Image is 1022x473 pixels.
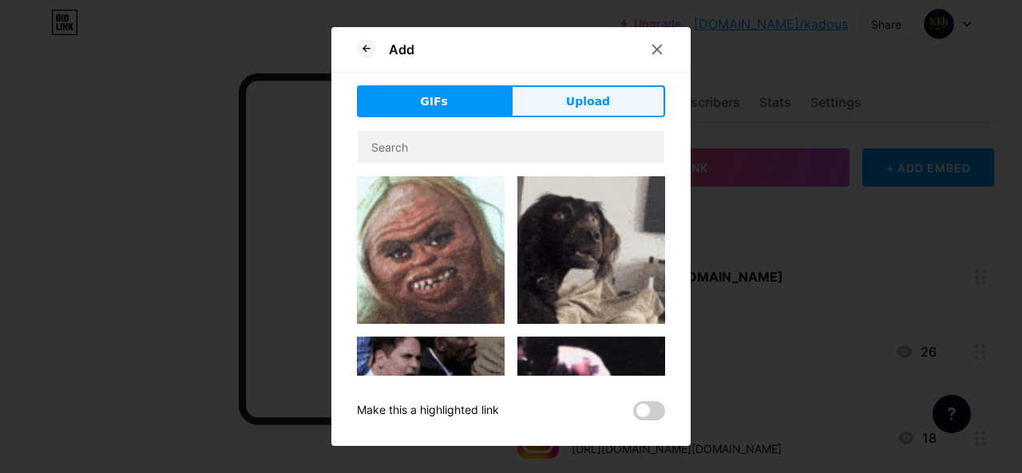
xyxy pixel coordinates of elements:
div: Make this a highlighted link [357,401,499,420]
button: GIFs [357,85,511,117]
button: Upload [511,85,665,117]
div: Add [389,40,414,59]
img: Gihpy [357,176,505,324]
img: Gihpy [517,176,665,324]
input: Search [358,131,664,163]
img: Gihpy [357,337,505,422]
span: Upload [566,93,610,110]
span: GIFs [420,93,448,110]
